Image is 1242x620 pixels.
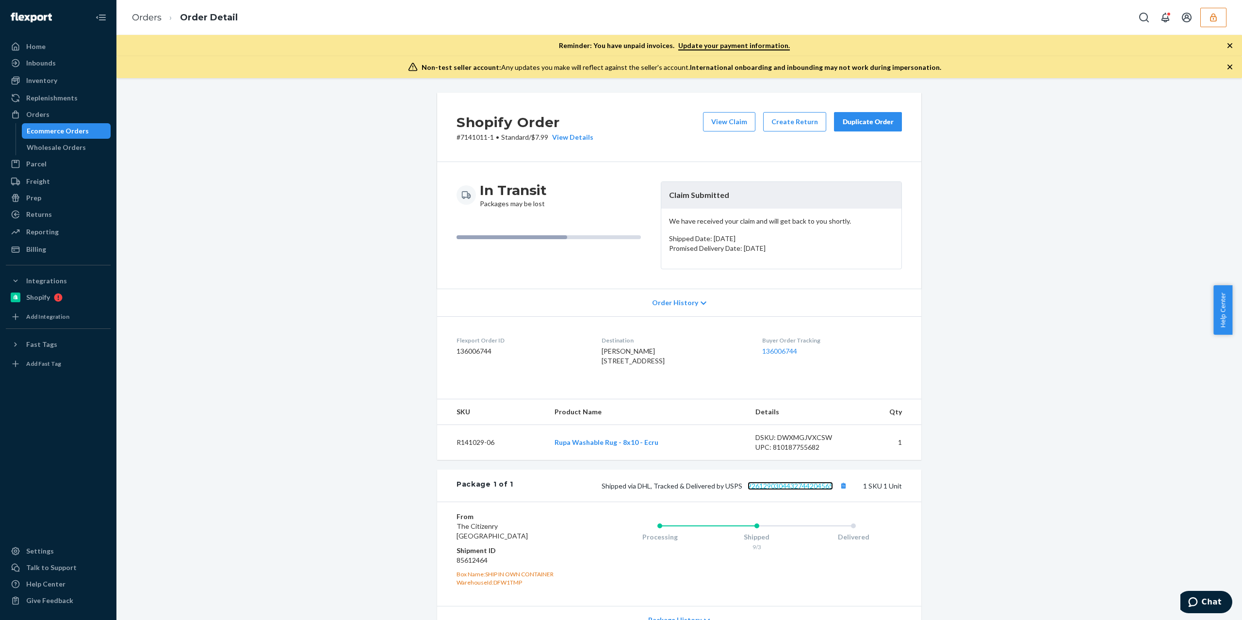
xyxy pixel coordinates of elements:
button: Integrations [6,273,111,289]
p: We have received your claim and will get back to you shortly. [669,216,894,226]
button: Fast Tags [6,337,111,352]
a: Add Integration [6,309,111,325]
a: Freight [6,174,111,189]
a: Parcel [6,156,111,172]
p: Reminder: You have unpaid invoices. [559,41,790,50]
dd: 85612464 [457,555,572,565]
div: Any updates you make will reflect against the seller's account. [422,63,941,72]
a: Ecommerce Orders [22,123,111,139]
a: Settings [6,543,111,559]
dd: 136006744 [457,346,586,356]
a: Prep [6,190,111,206]
div: Billing [26,245,46,254]
div: Freight [26,177,50,186]
div: Add Integration [26,312,69,321]
div: Integrations [26,276,67,286]
button: Copy tracking number [837,479,850,492]
div: Duplicate Order [842,117,894,127]
span: • [496,133,499,141]
iframe: Opens a widget where you can chat to one of our agents [1180,591,1232,615]
a: Rupa Washable Rug - 8x10 - Ecru [555,438,658,446]
a: Add Fast Tag [6,356,111,372]
a: Inbounds [6,55,111,71]
a: Orders [132,12,162,23]
span: International onboarding and inbounding may not work during impersonation. [690,63,941,71]
span: Shipped via DHL, Tracked & Delivered by USPS [602,482,850,490]
ol: breadcrumbs [124,3,245,32]
div: Package 1 of 1 [457,479,513,492]
div: Delivered [805,532,902,542]
a: 9261290304432744204565 [748,482,833,490]
div: Add Fast Tag [26,359,61,368]
th: Product Name [547,399,748,425]
a: Reporting [6,224,111,240]
button: Close Navigation [91,8,111,27]
dt: Buyer Order Tracking [762,336,902,344]
div: Shopify [26,293,50,302]
th: SKU [437,399,547,425]
button: Create Return [763,112,826,131]
img: Flexport logo [11,13,52,22]
span: Order History [652,298,698,308]
button: View Details [548,132,593,142]
a: Shopify [6,290,111,305]
div: Packages may be lost [480,181,547,209]
a: Help Center [6,576,111,592]
header: Claim Submitted [661,182,901,209]
div: Replenishments [26,93,78,103]
span: [PERSON_NAME] [STREET_ADDRESS] [602,347,665,365]
div: Orders [26,110,49,119]
dt: From [457,512,572,522]
div: WarehouseId: DFW1TMP [457,578,572,587]
div: Fast Tags [26,340,57,349]
button: View Claim [703,112,755,131]
div: Home [26,42,46,51]
h3: In Transit [480,181,547,199]
p: # 7141011-1 / $7.99 [457,132,593,142]
div: Returns [26,210,52,219]
span: Standard [501,133,529,141]
button: Give Feedback [6,593,111,608]
dt: Shipment ID [457,546,572,555]
div: Inventory [26,76,57,85]
div: Settings [26,546,54,556]
a: Home [6,39,111,54]
a: Returns [6,207,111,222]
p: Promised Delivery Date: [DATE] [669,244,894,253]
div: Box Name: SHIP IN OWN CONTAINER [457,570,572,578]
dt: Flexport Order ID [457,336,586,344]
span: The Citizenry [GEOGRAPHIC_DATA] [457,522,528,540]
div: Parcel [26,159,47,169]
dt: Destination [602,336,746,344]
div: 1 SKU 1 Unit [513,479,902,492]
a: Order Detail [180,12,238,23]
a: Orders [6,107,111,122]
div: Inbounds [26,58,56,68]
a: Update your payment information. [678,41,790,50]
a: 136006744 [762,347,797,355]
td: 1 [854,424,921,460]
div: Ecommerce Orders [27,126,89,136]
a: Inventory [6,73,111,88]
div: DSKU: DWXMGJVXCSW [755,433,847,442]
div: Talk to Support [26,563,77,572]
th: Qty [854,399,921,425]
p: Shipped Date: [DATE] [669,234,894,244]
div: UPC: 810187755682 [755,442,847,452]
div: Processing [611,532,708,542]
button: Duplicate Order [834,112,902,131]
div: 9/3 [708,543,805,551]
a: Wholesale Orders [22,140,111,155]
div: Give Feedback [26,596,73,605]
th: Details [748,399,854,425]
div: Shipped [708,532,805,542]
button: Open Search Box [1134,8,1154,27]
button: Help Center [1213,285,1232,335]
a: Replenishments [6,90,111,106]
button: Open account menu [1177,8,1196,27]
button: Talk to Support [6,560,111,575]
div: Reporting [26,227,59,237]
